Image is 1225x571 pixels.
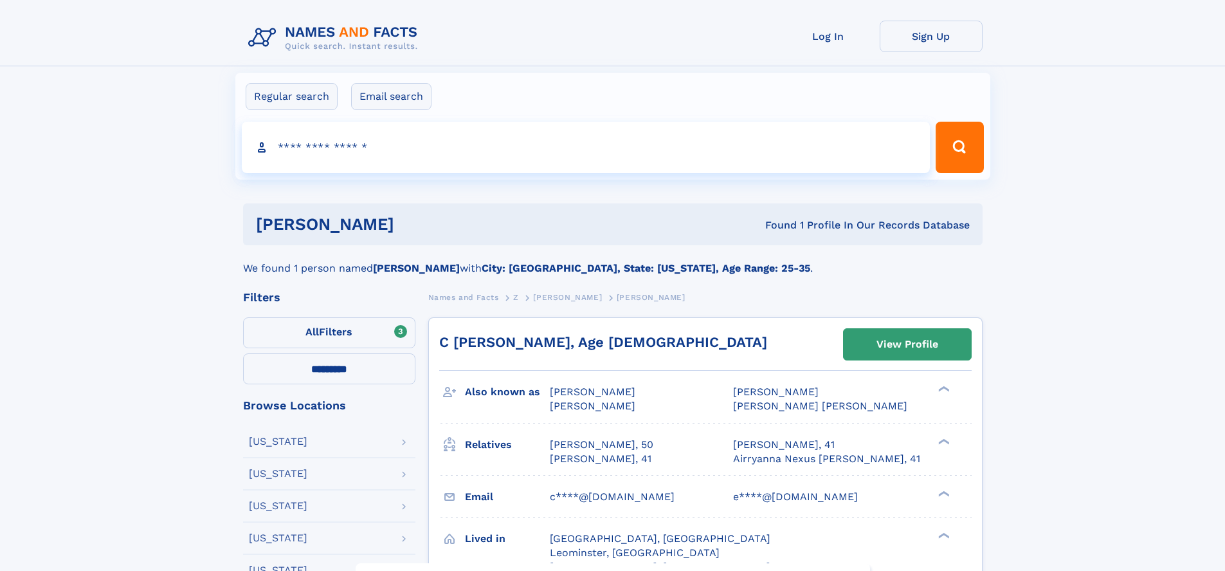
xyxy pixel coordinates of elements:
[249,533,307,543] div: [US_STATE]
[465,528,550,550] h3: Lived in
[243,21,428,55] img: Logo Names and Facts
[465,434,550,456] h3: Relatives
[936,122,983,173] button: Search Button
[243,400,415,411] div: Browse Locations
[935,385,950,393] div: ❯
[880,21,983,52] a: Sign Up
[550,452,651,466] a: [PERSON_NAME], 41
[733,386,819,398] span: [PERSON_NAME]
[876,330,938,359] div: View Profile
[550,547,720,559] span: Leominster, [GEOGRAPHIC_DATA]
[777,21,880,52] a: Log In
[465,486,550,508] h3: Email
[305,326,319,338] span: All
[482,262,810,274] b: City: [GEOGRAPHIC_DATA], State: [US_STATE], Age Range: 25-35
[550,532,770,545] span: [GEOGRAPHIC_DATA], [GEOGRAPHIC_DATA]
[249,436,307,447] div: [US_STATE]
[533,289,602,305] a: [PERSON_NAME]
[428,289,499,305] a: Names and Facts
[465,381,550,403] h3: Also known as
[243,245,983,276] div: We found 1 person named with .
[733,452,920,466] a: Airryanna Nexus [PERSON_NAME], 41
[935,489,950,498] div: ❯
[733,438,835,452] a: [PERSON_NAME], 41
[249,469,307,479] div: [US_STATE]
[733,400,907,412] span: [PERSON_NAME] [PERSON_NAME]
[242,122,930,173] input: search input
[550,400,635,412] span: [PERSON_NAME]
[373,262,460,274] b: [PERSON_NAME]
[246,83,338,110] label: Regular search
[617,293,685,302] span: [PERSON_NAME]
[844,329,971,360] a: View Profile
[256,216,580,232] h1: [PERSON_NAME]
[249,501,307,511] div: [US_STATE]
[243,317,415,348] label: Filters
[439,334,767,350] a: C [PERSON_NAME], Age [DEMOGRAPHIC_DATA]
[513,289,519,305] a: Z
[351,83,431,110] label: Email search
[550,438,653,452] a: [PERSON_NAME], 50
[513,293,519,302] span: Z
[935,531,950,539] div: ❯
[243,292,415,303] div: Filters
[550,386,635,398] span: [PERSON_NAME]
[533,293,602,302] span: [PERSON_NAME]
[935,437,950,445] div: ❯
[579,218,970,232] div: Found 1 Profile In Our Records Database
